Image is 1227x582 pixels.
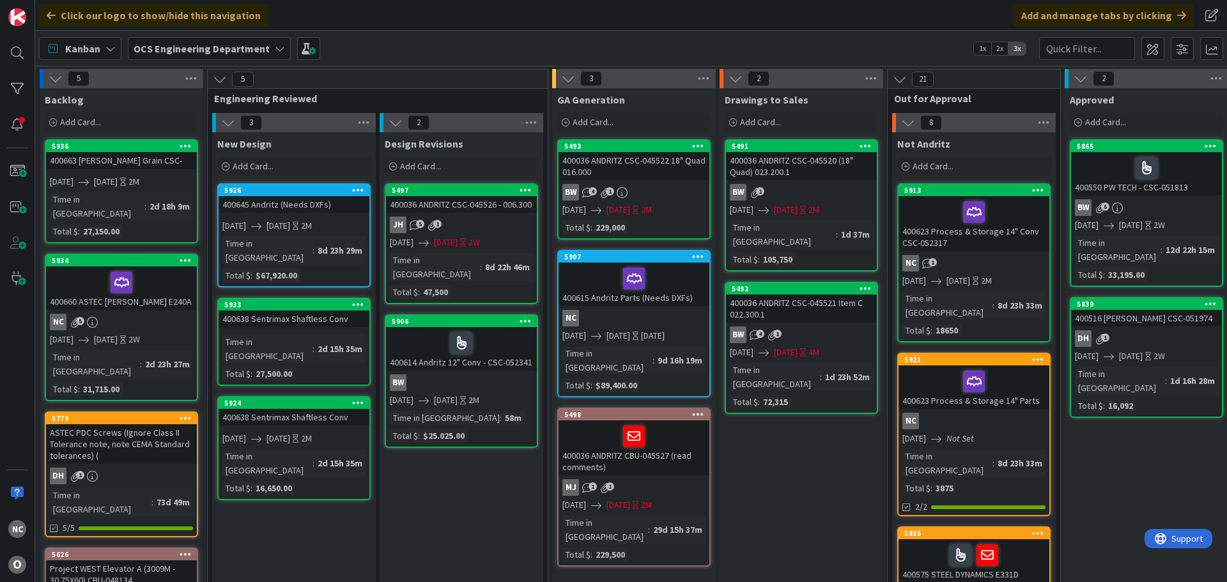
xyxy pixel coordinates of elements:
div: 5626 [46,549,197,560]
a: 5492400036 ANDRITZ CSC-045521 Item C 022.300.1BW[DATE][DATE]4MTime in [GEOGRAPHIC_DATA]:1d 23h 52... [725,282,878,414]
div: 33,195.00 [1105,268,1148,282]
div: 2W [468,236,480,249]
span: 1x [974,42,991,55]
div: Total $ [222,268,251,282]
div: 5906400614 Andritz 12" Conv - CSC-052341 [386,316,537,371]
span: : [758,395,760,409]
span: [DATE] [902,432,926,445]
div: BW [1075,199,1092,216]
span: [DATE] [1075,349,1099,363]
div: 5492 [732,284,877,293]
div: 105,750 [760,252,796,266]
div: Total $ [50,382,78,396]
div: 5933 [224,300,369,309]
a: 5906400614 Andritz 12" Conv - CSC-052341BW[DATE][DATE]2MTime in [GEOGRAPHIC_DATA]:58mTotal $:$25.... [385,314,538,448]
div: Total $ [222,367,251,381]
span: : [590,220,592,234]
div: 2M [128,175,139,188]
div: 2d 18h 9m [146,199,193,213]
span: [DATE] [1119,349,1143,363]
div: JH [390,217,406,233]
div: 1d 37m [838,227,873,241]
span: 1 [1101,333,1109,342]
a: 5921400623 Process & Storage 14" PartsNC[DATE]Not SetTime in [GEOGRAPHIC_DATA]:8d 23h 33mTotal $:... [897,353,1051,516]
div: 9d 16h 19m [654,353,706,367]
div: $89,400.00 [592,378,640,392]
div: Time in [GEOGRAPHIC_DATA] [1075,236,1161,264]
div: 58m [502,411,525,425]
div: BW [730,184,746,201]
div: 5924 [224,399,369,408]
div: NC [899,255,1049,272]
span: Add Card... [740,116,781,128]
div: 229,000 [592,220,628,234]
div: Time in [GEOGRAPHIC_DATA] [902,291,992,319]
div: Time in [GEOGRAPHIC_DATA] [562,346,652,374]
a: 5779ASTEC PDC Screws (Ignore Class II Tolerance note, note CEMA Standard tolerances) (DHTime in [... [45,411,198,537]
a: 5926400645 Andritz (Needs DXFs)[DATE][DATE]2MTime in [GEOGRAPHIC_DATA]:8d 23h 29mTotal $:$67,920.00 [217,183,371,287]
span: [DATE] [902,274,926,287]
div: BW [559,184,709,201]
span: Add Card... [60,116,101,128]
div: 400036 ANDRITZ CBU-045527 (read comments) [559,420,709,475]
div: 5493400036 ANDRITZ CSC-045522 18" Quad 016.000 [559,141,709,180]
span: 2/2 [915,500,927,514]
div: 2M [468,394,479,407]
div: 1d 23h 52m [822,370,873,384]
div: 1d 16h 28m [1167,374,1218,388]
span: 1 [433,220,442,228]
div: 5885 [904,529,1049,538]
div: BW [726,184,877,201]
span: [DATE] [390,236,413,249]
span: : [151,495,153,509]
input: Quick Filter... [1039,37,1135,60]
div: DH [50,468,66,484]
div: 5626 [52,550,197,559]
span: 4 [589,187,597,195]
div: Time in [GEOGRAPHIC_DATA] [390,411,500,425]
div: 400550 PW TECH - CSC-051813 [1071,152,1222,195]
div: $67,920.00 [252,268,300,282]
span: 1 [773,330,782,338]
span: : [930,481,932,495]
div: 5498 [564,410,709,419]
div: NC [902,413,919,429]
div: Total $ [1075,399,1103,413]
div: 400516 [PERSON_NAME] CSC-051974 [1071,310,1222,326]
span: 1 [589,482,597,491]
div: 400663 [PERSON_NAME] Grain CSC- [46,152,197,169]
span: : [820,370,822,384]
div: BW [562,184,579,201]
div: 5498 [559,409,709,420]
div: NC [559,310,709,326]
span: : [758,252,760,266]
div: 5779ASTEC PDC Screws (Ignore Class II Tolerance note, note CEMA Standard tolerances) ( [46,413,197,464]
span: [DATE] [946,274,970,287]
span: Add Card... [913,160,953,172]
div: 5924 [219,397,369,409]
div: 5926 [224,186,369,195]
div: 2M [641,498,652,512]
a: 5936400663 [PERSON_NAME] Grain CSC-[DATE][DATE]2MTime in [GEOGRAPHIC_DATA]:2d 18h 9mTotal $:27,15... [45,139,198,243]
a: 5491400036 ANDRITZ CSC-045520 (18" Quad) 023.200.1BW[DATE][DATE]2MTime in [GEOGRAPHIC_DATA]:1d 37... [725,139,878,272]
div: 5933400638 Sentrimax Shaftless Conv [219,299,369,327]
div: 5492 [726,283,877,295]
div: 400623 Process & Storage 14" Parts [899,365,1049,409]
div: 5497 [386,185,537,196]
div: 400638 Sentrimax Shaftless Conv [219,310,369,327]
div: $25.025.00 [420,429,468,443]
a: 5498400036 ANDRITZ CBU-045527 (read comments)MJ[DATE][DATE]2MTime in [GEOGRAPHIC_DATA]:29d 15h 37... [557,408,711,567]
div: 31,715.00 [80,382,123,396]
div: 27,500.00 [252,367,295,381]
span: : [652,353,654,367]
div: 5921 [904,355,1049,364]
span: [DATE] [434,394,458,407]
div: DH [1071,330,1222,347]
div: 27,150.00 [80,224,123,238]
div: 16,092 [1105,399,1136,413]
div: Time in [GEOGRAPHIC_DATA] [50,488,151,516]
span: [DATE] [222,432,246,445]
div: 8d 23h 29m [314,243,366,257]
span: [DATE] [1119,218,1143,232]
div: 47,500 [420,285,451,299]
